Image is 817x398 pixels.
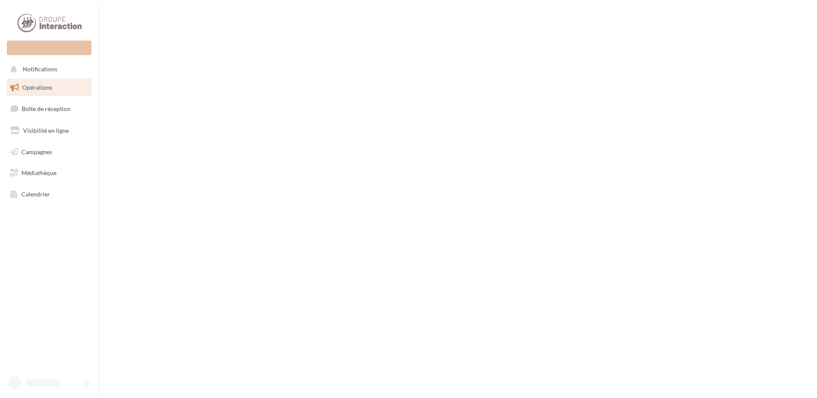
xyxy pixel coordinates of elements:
[5,122,93,140] a: Visibilité en ligne
[5,143,93,161] a: Campagnes
[5,79,93,97] a: Opérations
[7,41,91,55] div: Nouvelle campagne
[21,169,56,176] span: Médiathèque
[22,84,52,91] span: Opérations
[21,148,52,155] span: Campagnes
[23,66,57,73] span: Notifications
[23,127,69,134] span: Visibilité en ligne
[5,185,93,203] a: Calendrier
[5,99,93,118] a: Boîte de réception
[21,190,50,198] span: Calendrier
[22,105,71,112] span: Boîte de réception
[5,164,93,182] a: Médiathèque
